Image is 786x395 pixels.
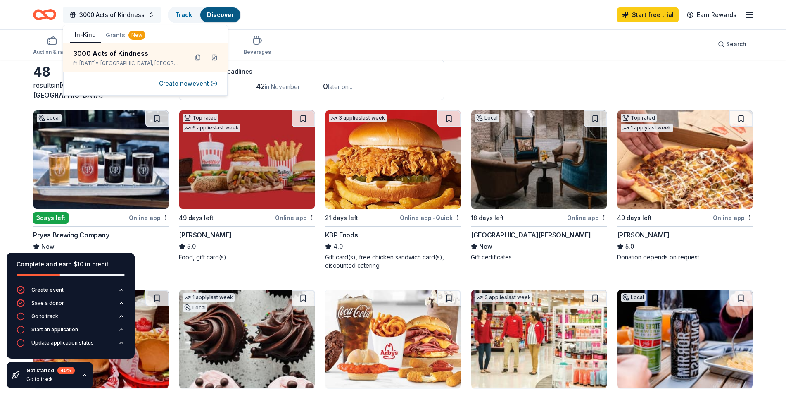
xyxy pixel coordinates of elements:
span: New [479,242,492,251]
img: Image for Cafe Latte [179,290,314,388]
div: 40 % [57,367,75,374]
button: 3000 Acts of Kindness [63,7,161,23]
div: 21 days left [325,213,358,223]
div: [GEOGRAPHIC_DATA][PERSON_NAME] [471,230,591,240]
img: Image for Fair State Brewing Cooperative [617,290,753,388]
div: Save a donor [31,300,64,306]
div: Gift card(s), free chicken sandwich card(s), discounted catering [325,253,461,270]
span: later on... [328,83,352,90]
button: TrackDiscover [168,7,241,23]
img: Image for KBP Foods [325,110,461,209]
button: Grants [101,28,150,43]
div: 18 days left [471,213,504,223]
a: Discover [207,11,234,18]
span: [GEOGRAPHIC_DATA], [GEOGRAPHIC_DATA] [100,60,181,67]
img: Image for Casey's [617,110,753,209]
div: Complete and earn $10 in credit [17,259,125,269]
span: 42 [256,82,265,91]
div: Online app [567,213,607,223]
img: Image for St. James Hotel [471,110,606,209]
a: Image for Portillo'sTop rated6 applieslast week49 days leftOnline app[PERSON_NAME]5.0Food, gift c... [179,110,315,261]
img: Image for Portillo's [179,110,314,209]
span: Search [726,39,746,49]
span: in November [265,83,300,90]
img: Image for Arby's by DRM Inc. [325,290,461,388]
div: Online app Quick [400,213,461,223]
button: Create event [17,286,125,299]
div: KBP Foods [325,230,358,240]
div: Go to track [26,376,75,383]
div: Online app [713,213,753,223]
div: Get started [26,367,75,374]
div: Local [621,293,646,302]
div: 3 days left [33,212,69,224]
div: Update application status [31,340,94,346]
span: 5.0 [187,242,196,251]
span: • [433,215,435,221]
button: Go to track [17,312,125,326]
div: Create event [31,287,64,293]
div: Food, gift card(s) [179,253,315,261]
div: Online app [129,213,169,223]
div: [PERSON_NAME] [179,230,231,240]
img: Image for Pryes Brewing Company [33,110,169,209]
div: 3000 Acts of Kindness [73,48,181,58]
span: 5.0 [625,242,634,251]
a: Start free trial [617,7,679,22]
div: 1 apply last week [621,124,673,132]
a: Track [175,11,192,18]
span: 3000 Acts of Kindness [79,10,145,20]
div: Application deadlines [189,67,434,77]
div: 3 applies last week [329,114,387,122]
div: Top rated [183,114,218,122]
button: Start an application [17,326,125,339]
div: Online app [275,213,315,223]
span: New [41,242,55,251]
div: Go to track [31,313,58,320]
button: Search [711,36,753,53]
a: Image for St. James HotelLocal18 days leftOnline app[GEOGRAPHIC_DATA][PERSON_NAME]NewGift certifi... [471,110,607,261]
div: 49 days left [617,213,652,223]
a: Image for KBP Foods3 applieslast week21 days leftOnline app•QuickKBP Foods4.0Gift card(s), free c... [325,110,461,270]
div: 6 applies last week [183,124,240,132]
div: Local [475,114,499,122]
img: Image for Target [471,290,606,388]
div: New [128,31,145,40]
button: Save a donor [17,299,125,312]
button: Auction & raffle [33,32,71,60]
div: Local [183,304,207,312]
div: Donation depends on request [617,253,753,261]
a: Earn Rewards [682,7,741,22]
div: 49 days left [179,213,214,223]
button: Beverages [244,32,271,60]
div: 3 applies last week [475,293,532,302]
button: In-Kind [70,27,101,43]
div: [PERSON_NAME] [617,230,670,240]
div: 48 [33,64,169,80]
a: Home [33,5,56,24]
button: Update application status [17,339,125,352]
div: results [33,80,169,100]
div: Beverages [244,49,271,55]
a: Image for Casey'sTop rated1 applylast week49 days leftOnline app[PERSON_NAME]5.0Donation depends ... [617,110,753,261]
div: Auction & raffle [33,49,71,55]
span: 0 [323,82,328,91]
div: Start an application [31,326,78,333]
div: Top rated [621,114,657,122]
div: Local [37,114,62,122]
div: [DATE] • [73,60,181,67]
button: Create newevent [159,79,217,89]
a: Image for Pryes Brewing CompanyLocal3days leftOnline appPryes Brewing CompanyNewGift cards, tapro... [33,110,169,261]
div: 1 apply last week [183,293,235,302]
div: Pryes Brewing Company [33,230,109,240]
span: 4.0 [333,242,343,251]
div: Gift certificates [471,253,607,261]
